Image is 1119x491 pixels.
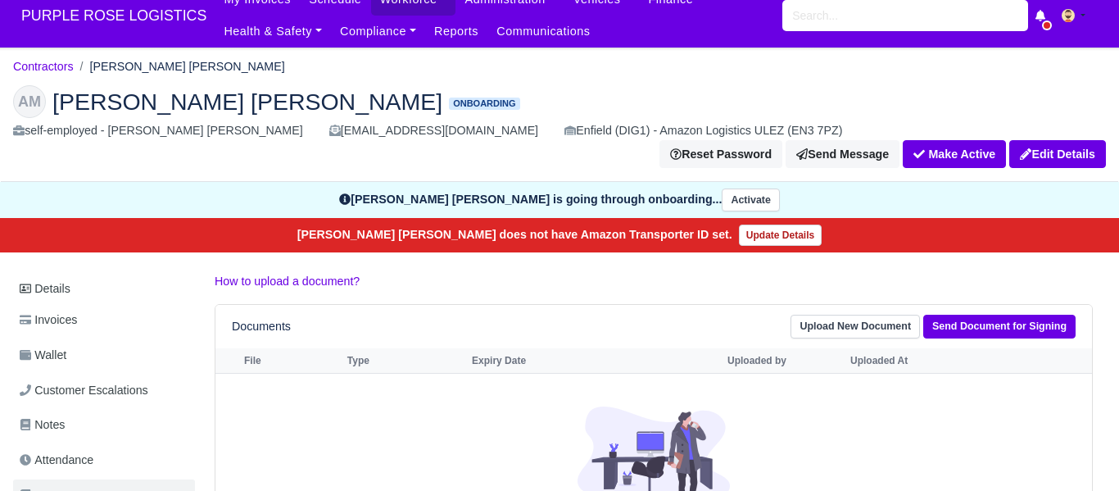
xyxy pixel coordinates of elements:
span: Attendance [20,451,93,470]
a: Send Message [786,140,899,168]
button: Reset Password [659,140,782,168]
a: Reports [425,16,487,48]
div: [EMAIL_ADDRESS][DOMAIN_NAME] [329,121,538,140]
a: Health & Safety [215,16,331,48]
h6: Documents [232,320,291,334]
a: Communications [487,16,600,48]
div: Abdur Rahim IBN Munim [1,72,1118,182]
a: Upload New Document [791,315,920,339]
th: Uploaded At [846,348,969,373]
a: Compliance [331,16,425,48]
a: How to upload a document? [215,275,360,288]
a: Send Document for Signing [923,315,1076,339]
iframe: Chat Widget [1037,412,1119,491]
a: Details [13,274,195,304]
span: Notes [20,416,65,434]
a: Update Details [739,225,822,246]
a: Notes [13,409,195,441]
div: self-employed - [PERSON_NAME] [PERSON_NAME] [13,121,303,140]
a: Attendance [13,444,195,476]
li: [PERSON_NAME] [PERSON_NAME] [74,57,285,76]
span: Customer Escalations [20,381,148,400]
a: Contractors [13,60,74,73]
th: Uploaded by [723,348,846,373]
a: Invoices [13,304,195,336]
th: Expiry Date [468,348,723,373]
span: Wallet [20,346,66,365]
th: Type [343,348,468,373]
a: Wallet [13,339,195,371]
span: Onboarding [449,98,519,110]
a: Customer Escalations [13,375,195,407]
span: Invoices [20,311,77,330]
span: [PERSON_NAME] [PERSON_NAME] [52,90,442,113]
button: Activate [722,189,779,212]
th: File [240,348,343,373]
button: Make Active [903,140,1006,168]
a: Edit Details [1009,140,1106,168]
div: Enfield (DIG1) - Amazon Logistics ULEZ (EN3 7PZ) [564,121,842,140]
div: AM [13,85,46,118]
